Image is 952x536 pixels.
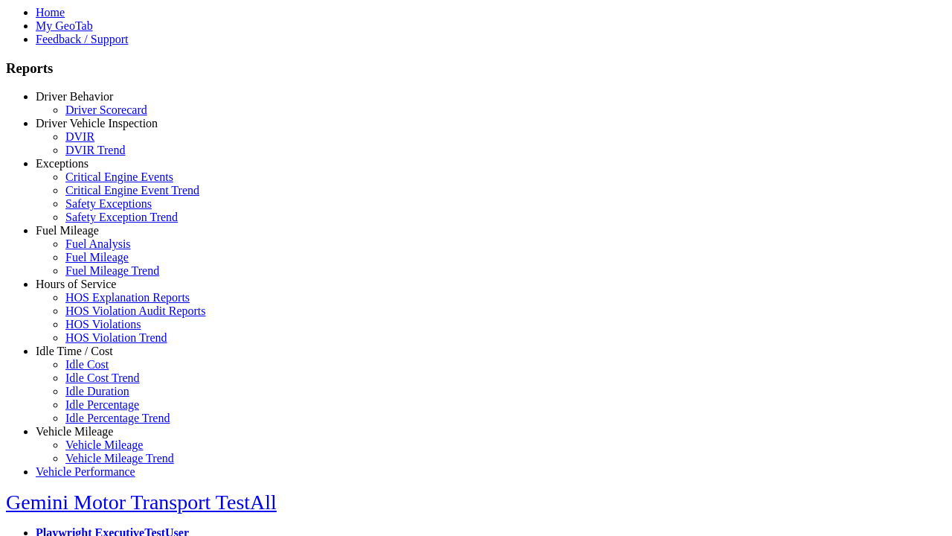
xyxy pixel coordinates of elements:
a: Home [36,6,65,19]
a: Vehicle Performance [36,465,135,478]
a: Driver Vehicle Inspection [36,117,158,130]
a: Vehicle Mileage [65,438,143,451]
a: HOS Violations [65,318,141,331]
a: Idle Percentage [65,398,139,411]
a: Safety Exception Trend [65,211,178,223]
a: Idle Percentage Trend [65,412,170,424]
a: Exceptions [36,157,89,170]
a: Critical Engine Events [65,170,173,183]
a: Safety Exceptions [65,197,152,210]
a: HOS Violation Trend [65,331,167,344]
a: My GeoTab [36,19,93,32]
a: Vehicle Mileage [36,425,113,438]
a: Idle Time / Cost [36,345,113,357]
a: Critical Engine Event Trend [65,184,199,197]
a: Fuel Analysis [65,237,131,250]
h3: Reports [6,60,946,77]
a: Vehicle Mileage Trend [65,452,174,465]
a: Gemini Motor Transport TestAll [6,491,277,514]
a: HOS Violation Audit Reports [65,304,206,317]
a: Idle Duration [65,385,129,398]
a: DVIR Trend [65,144,125,156]
a: Idle Cost [65,358,109,371]
a: DVIR [65,130,94,143]
a: Driver Scorecard [65,103,147,116]
a: Feedback / Support [36,33,128,45]
a: Fuel Mileage [36,224,99,237]
a: HOS Explanation Reports [65,291,190,304]
a: Hours of Service [36,278,116,290]
a: Driver Behavior [36,90,113,103]
a: Fuel Mileage Trend [65,264,159,277]
a: Idle Cost Trend [65,371,140,384]
a: Fuel Mileage [65,251,129,264]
